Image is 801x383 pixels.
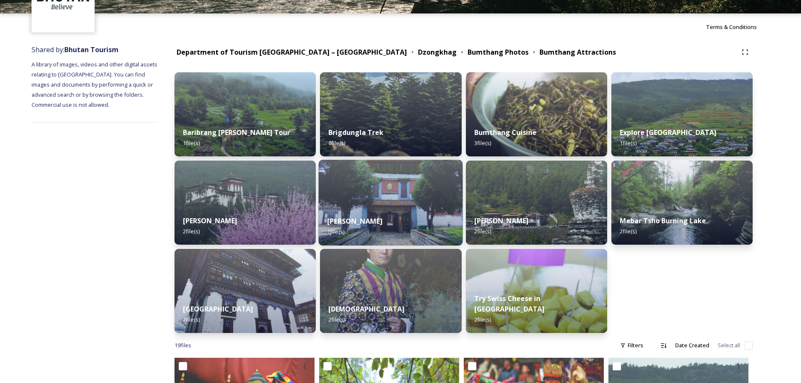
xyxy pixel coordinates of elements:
[183,227,200,235] span: 2 file(s)
[706,22,769,32] a: Terms & Conditions
[466,161,607,245] img: dzogkhag%2520story%2520image-11.jpg
[718,341,740,349] span: Select all
[328,304,404,314] strong: [DEMOGRAPHIC_DATA]
[466,72,607,156] img: Try%2520Bumtap%2520cuisine.jpg
[319,160,463,246] img: Jambay%2520Lhakhang.jpg
[418,48,457,57] strong: Dzongkhag
[620,216,706,225] strong: Mebar Tsho Burning Lake
[616,337,648,354] div: Filters
[620,128,716,137] strong: Explore [GEOGRAPHIC_DATA]
[327,217,383,226] strong: [PERSON_NAME]
[706,23,757,31] span: Terms & Conditions
[328,139,345,147] span: 6 file(s)
[620,139,637,147] span: 1 file(s)
[474,227,491,235] span: 2 file(s)
[183,316,200,323] span: 2 file(s)
[539,48,616,57] strong: Bumthang Attractions
[620,227,637,235] span: 2 file(s)
[474,316,491,323] span: 2 file(s)
[468,48,529,57] strong: Bumthang Photos
[183,128,290,137] strong: Baribrang [PERSON_NAME] Tour
[174,341,191,349] span: 19 file s
[174,72,316,156] img: baribrang%2520garden.jpg
[327,228,344,235] span: 1 file(s)
[64,45,119,54] strong: Bhutan Tourism
[32,61,159,108] span: A library of images, videos and other digital assets relating to [GEOGRAPHIC_DATA]. You can find ...
[183,304,253,314] strong: [GEOGRAPHIC_DATA]
[177,48,407,57] strong: Department of Tourism [GEOGRAPHIC_DATA] – [GEOGRAPHIC_DATA]
[174,249,316,333] img: ogyen%2520choling%2520musuem.jpg
[320,249,461,333] img: tamzhing.jpg
[32,45,119,54] span: Shared by:
[611,161,753,245] img: mebar%2520tsho.jpg
[328,316,345,323] span: 2 file(s)
[474,216,529,225] strong: [PERSON_NAME]
[466,249,607,333] img: try%2520swiss%2520cheese1.jpg
[474,128,537,137] strong: Bumthang Cuisine
[174,161,316,245] img: Jakar%2520Dzong%25201.jpg
[474,294,545,314] strong: Try Swiss Cheese in [GEOGRAPHIC_DATA]
[611,72,753,156] img: Ura1.jpg
[320,72,461,156] img: Bridungla3.jpg
[474,139,491,147] span: 3 file(s)
[671,337,714,354] div: Date Created
[183,139,200,147] span: 1 file(s)
[328,128,383,137] strong: Brigdungla Trek
[183,216,237,225] strong: [PERSON_NAME]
